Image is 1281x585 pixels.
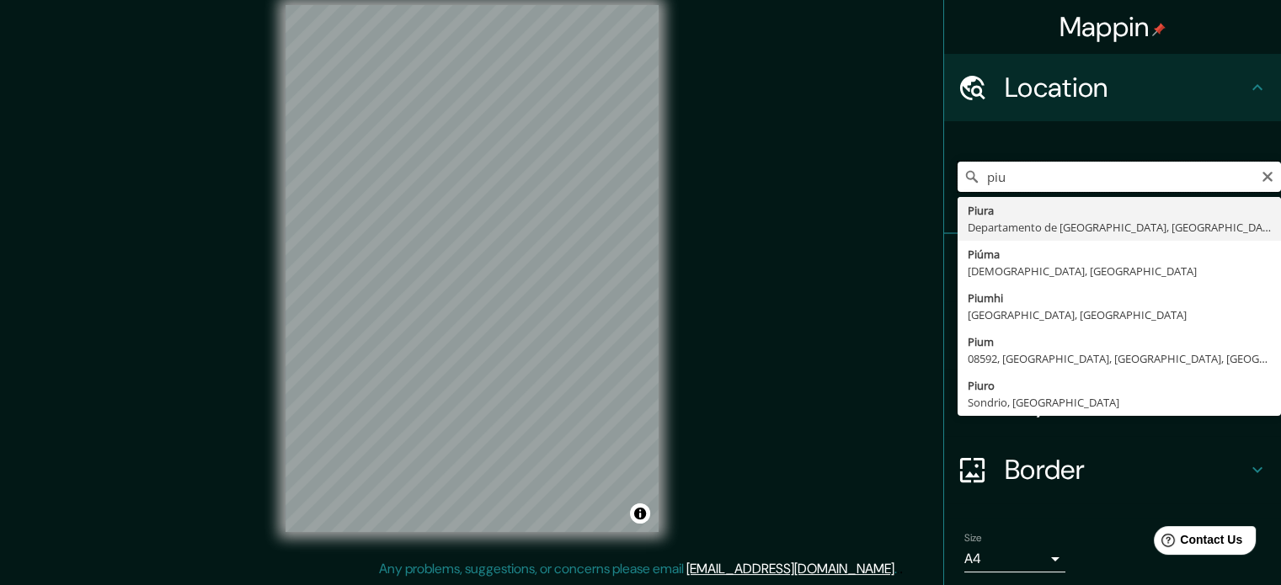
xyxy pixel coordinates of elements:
[1261,168,1274,183] button: Clear
[686,560,894,577] a: [EMAIL_ADDRESS][DOMAIN_NAME]
[1131,519,1262,566] iframe: Help widget launcher
[968,202,1271,219] div: Piura
[968,377,1271,394] div: Piuro
[968,263,1271,279] div: [DEMOGRAPHIC_DATA], [GEOGRAPHIC_DATA]
[1005,386,1247,419] h4: Layout
[968,306,1271,323] div: [GEOGRAPHIC_DATA], [GEOGRAPHIC_DATA]
[1005,71,1247,104] h4: Location
[1005,453,1247,487] h4: Border
[968,350,1271,367] div: 08592, [GEOGRAPHIC_DATA], [GEOGRAPHIC_DATA], [GEOGRAPHIC_DATA]
[968,333,1271,350] div: Pium
[379,559,897,579] p: Any problems, suggestions, or concerns please email .
[964,531,982,545] label: Size
[944,54,1281,121] div: Location
[630,503,650,524] button: Toggle attribution
[968,290,1271,306] div: Piumhi
[964,545,1065,572] div: A4
[944,436,1281,503] div: Border
[897,559,899,579] div: .
[968,246,1271,263] div: Piúma
[958,162,1281,192] input: Pick your city or area
[899,559,903,579] div: .
[1152,23,1166,36] img: pin-icon.png
[968,219,1271,236] div: Departamento de [GEOGRAPHIC_DATA], [GEOGRAPHIC_DATA]
[944,369,1281,436] div: Layout
[944,301,1281,369] div: Style
[286,5,659,532] canvas: Map
[944,234,1281,301] div: Pins
[968,394,1271,411] div: Sondrio, [GEOGRAPHIC_DATA]
[1059,10,1166,44] h4: Mappin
